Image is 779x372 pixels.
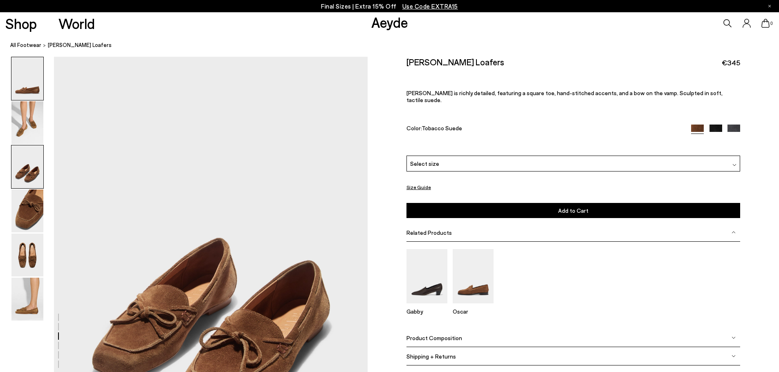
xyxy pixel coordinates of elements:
img: svg%3E [732,230,736,234]
img: Jasper Moccasin Loafers - Image 1 [11,57,43,100]
button: Size Guide [406,182,431,192]
a: All Footwear [10,41,41,49]
span: Shipping + Returns [406,353,456,360]
a: Oscar Suede Loafers Oscar [453,298,494,315]
a: 0 [761,19,770,28]
div: Color: [406,125,680,134]
p: [PERSON_NAME] is richly detailed, featuring a square toe, hand-stitched accents, and a bow on the... [406,89,740,103]
span: Tobacco Suede [422,125,462,131]
p: Gabby [406,308,447,315]
span: Select size [410,159,439,168]
img: Jasper Moccasin Loafers - Image 6 [11,278,43,321]
p: Final Sizes | Extra 15% Off [321,1,458,11]
span: Product Composition [406,334,462,341]
a: World [58,16,95,31]
img: Jasper Moccasin Loafers - Image 5 [11,234,43,276]
nav: breadcrumb [10,34,779,57]
span: €345 [722,58,740,68]
img: Jasper Moccasin Loafers - Image 2 [11,101,43,144]
img: Jasper Moccasin Loafers - Image 3 [11,145,43,188]
img: Gabby Almond-Toe Loafers [406,249,447,303]
img: svg%3E [732,336,736,340]
span: [PERSON_NAME] Loafers [48,41,112,49]
p: Oscar [453,308,494,315]
span: Navigate to /collections/ss25-final-sizes [402,2,458,10]
a: Gabby Almond-Toe Loafers Gabby [406,298,447,315]
span: Related Products [406,229,452,236]
a: Shop [5,16,37,31]
span: 0 [770,21,774,26]
button: Add to Cart [406,203,740,218]
h2: [PERSON_NAME] Loafers [406,57,504,67]
img: Jasper Moccasin Loafers - Image 4 [11,189,43,232]
a: Aeyde [371,13,408,31]
img: svg%3E [732,163,736,167]
img: Oscar Suede Loafers [453,249,494,303]
img: svg%3E [732,354,736,358]
span: Add to Cart [558,207,588,214]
